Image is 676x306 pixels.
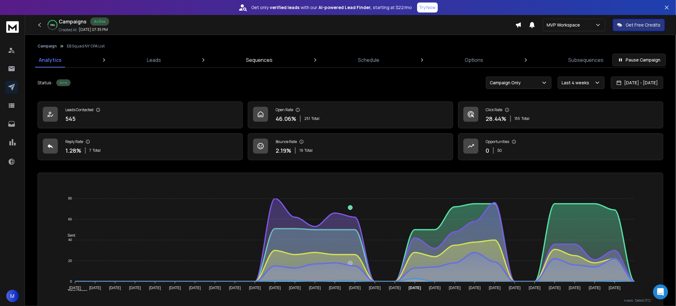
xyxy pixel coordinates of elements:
p: Campaign Only [490,80,523,86]
tspan: [DATE] [489,286,501,290]
p: 0 [486,146,489,155]
a: Leads Contacted545 [38,101,243,128]
tspan: [DATE] [129,286,141,290]
tspan: [DATE] [529,286,541,290]
tspan: [DATE] [109,286,121,290]
tspan: [DATE] [429,286,441,290]
p: 28.44 % [486,114,507,123]
p: 1.28 % [65,146,81,155]
tspan: [DATE] [469,286,481,290]
p: Status: [38,80,53,86]
span: Total [311,116,319,121]
tspan: [DATE] [449,286,461,290]
a: Analytics [35,52,65,67]
button: Try Now [417,2,438,12]
a: Reply Rate1.28%7Total [38,133,243,160]
span: Sent [63,233,75,238]
p: Last 4 weeks [562,80,592,86]
strong: verified leads [270,4,300,11]
img: logo [6,21,19,33]
div: Active [90,17,109,26]
span: Total [93,148,101,153]
span: Total [304,148,313,153]
button: M [6,290,19,302]
tspan: [DATE] [369,286,381,290]
tspan: 80 [68,197,72,200]
p: Leads [147,56,161,64]
p: Schedule [358,56,379,64]
span: 155 [515,116,520,121]
p: Get Free Credits [626,22,661,28]
div: Open Intercom Messenger [653,284,668,299]
p: Analytics [39,56,62,64]
a: Sequences [243,52,277,67]
p: 59 % [50,23,55,27]
a: Leads [143,52,165,67]
a: Opportunities0$0 [458,133,663,160]
tspan: [DATE] [269,286,281,290]
span: 19 [299,148,303,153]
tspan: [DATE] [89,286,101,290]
tspan: [DATE] [349,286,361,290]
p: Created At: [59,27,78,32]
span: Total [522,116,530,121]
tspan: [DATE] [389,286,401,290]
p: Open Rate [276,107,293,112]
p: x-axis : Date(UTC) [48,298,653,303]
button: Get Free Credits [613,19,665,31]
button: Pause Campaign [613,54,666,66]
span: Total Opens [63,289,88,293]
tspan: [DATE] [249,286,261,290]
div: Active [56,79,71,86]
p: Get only with our starting at $22/mo [252,4,412,11]
p: Sequences [246,56,273,64]
a: Subsequences [565,52,608,67]
p: MVP Workspace [547,22,583,28]
a: Click Rate28.44%155Total [458,101,663,128]
tspan: [DATE] [329,286,341,290]
tspan: [DATE] [209,286,221,290]
p: Click Rate [486,107,503,112]
tspan: [DATE] [509,286,521,290]
p: EB Squad NY CPA List [67,44,105,49]
tspan: [DATE] [169,286,181,290]
p: Options [465,56,483,64]
p: $ 0 [498,148,502,153]
tspan: [DATE] [309,286,321,290]
h1: Campaigns [59,18,87,25]
p: Subsequences [568,56,604,64]
p: 545 [65,114,76,123]
span: 7 [89,148,91,153]
p: Opportunities [486,139,509,144]
tspan: [DATE] [149,286,161,290]
tspan: 40 [68,238,72,242]
tspan: [DATE] [69,286,81,290]
tspan: 0 [70,280,72,284]
p: Bounce Rate [276,139,297,144]
a: Open Rate46.06%251Total [248,101,453,128]
tspan: [DATE] [589,286,601,290]
p: 46.06 % [276,114,296,123]
p: Leads Contacted [65,107,93,112]
button: Campaign [38,44,57,49]
tspan: [DATE] [549,286,561,290]
tspan: [DATE] [189,286,201,290]
a: Options [461,52,487,67]
a: Bounce Rate2.19%19Total [248,133,453,160]
tspan: [DATE] [609,286,621,290]
tspan: [DATE] [569,286,581,290]
tspan: 60 [68,217,72,221]
p: Reply Rate [65,139,83,144]
tspan: 20 [68,259,72,263]
span: 251 [304,116,310,121]
p: Try Now [419,4,436,11]
tspan: [DATE] [409,286,421,290]
tspan: [DATE] [229,286,241,290]
tspan: [DATE] [289,286,301,290]
a: Schedule [354,52,383,67]
strong: AI-powered Lead Finder, [319,4,372,11]
p: 2.19 % [276,146,291,155]
button: [DATE] - [DATE] [611,76,663,89]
